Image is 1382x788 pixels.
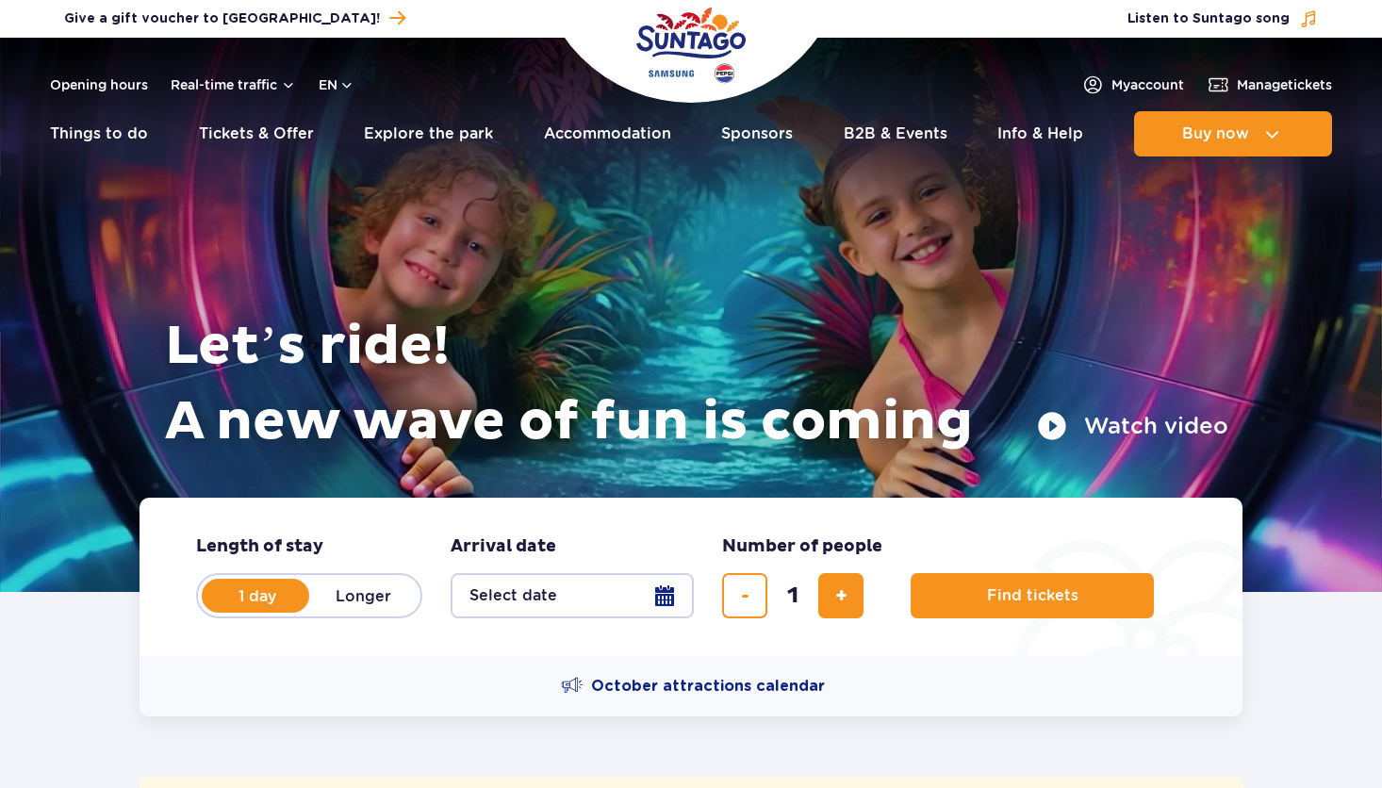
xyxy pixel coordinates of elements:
span: October attractions calendar [591,676,825,697]
span: Give a gift voucher to [GEOGRAPHIC_DATA]! [64,9,380,28]
button: Find tickets [911,573,1154,618]
a: Sponsors [721,111,793,156]
a: Myaccount [1081,74,1184,96]
span: Length of stay [196,535,323,558]
span: Buy now [1182,125,1249,142]
a: Explore the park [364,111,493,156]
button: Buy now [1134,111,1332,156]
span: Manage tickets [1237,75,1332,94]
button: Watch video [1037,411,1228,441]
a: B2B & Events [844,111,947,156]
button: remove ticket [722,573,767,618]
button: Select date [451,573,694,618]
a: Info & Help [997,111,1083,156]
span: Listen to Suntago song [1127,9,1290,28]
a: Tickets & Offer [199,111,314,156]
a: Accommodation [544,111,671,156]
span: Arrival date [451,535,556,558]
span: Number of people [722,535,882,558]
button: add ticket [818,573,864,618]
h1: Let’s ride! A new wave of fun is coming [165,309,1228,460]
form: Planning your visit to Park of Poland [140,498,1242,656]
label: 1 day [204,576,311,616]
button: Listen to Suntago song [1127,9,1318,28]
a: Opening hours [50,75,148,94]
a: October attractions calendar [561,675,825,698]
span: Find tickets [987,587,1078,604]
span: My account [1111,75,1184,94]
a: Give a gift voucher to [GEOGRAPHIC_DATA]! [64,6,405,31]
label: Longer [309,576,417,616]
a: Things to do [50,111,148,156]
button: Real-time traffic [171,77,296,92]
button: en [319,75,354,94]
input: number of tickets [770,573,815,618]
a: Managetickets [1207,74,1332,96]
